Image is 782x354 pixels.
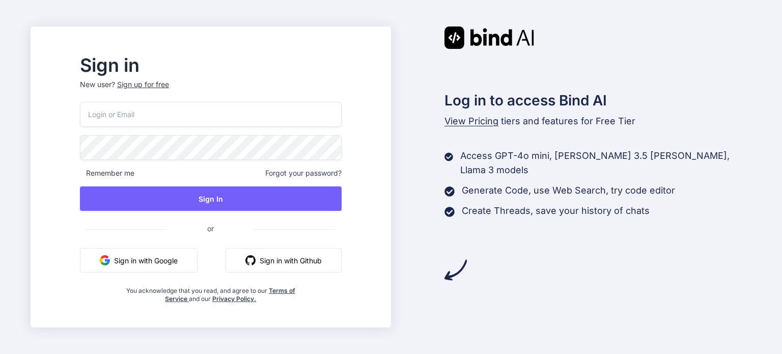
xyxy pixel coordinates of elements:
span: View Pricing [444,116,498,126]
div: Sign up for free [117,79,169,90]
img: github [245,255,256,265]
h2: Log in to access Bind AI [444,90,752,111]
span: or [166,216,255,241]
input: Login or Email [80,102,342,127]
a: Privacy Policy. [212,295,256,303]
img: google [100,255,110,265]
h2: Sign in [80,57,342,73]
button: Sign in with Google [80,248,198,273]
p: Create Threads, save your history of chats [462,204,650,218]
img: Bind AI logo [444,26,534,49]
span: Remember me [80,168,134,178]
a: Terms of Service [165,287,295,303]
div: You acknowledge that you read, and agree to our and our [123,281,298,303]
img: arrow [444,259,467,281]
p: New user? [80,79,342,102]
p: Generate Code, use Web Search, try code editor [462,183,675,198]
p: tiers and features for Free Tier [444,114,752,128]
span: Forgot your password? [265,168,342,178]
p: Access GPT-4o mini, [PERSON_NAME] 3.5 [PERSON_NAME], Llama 3 models [460,149,751,177]
button: Sign In [80,186,342,211]
button: Sign in with Github [226,248,342,273]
